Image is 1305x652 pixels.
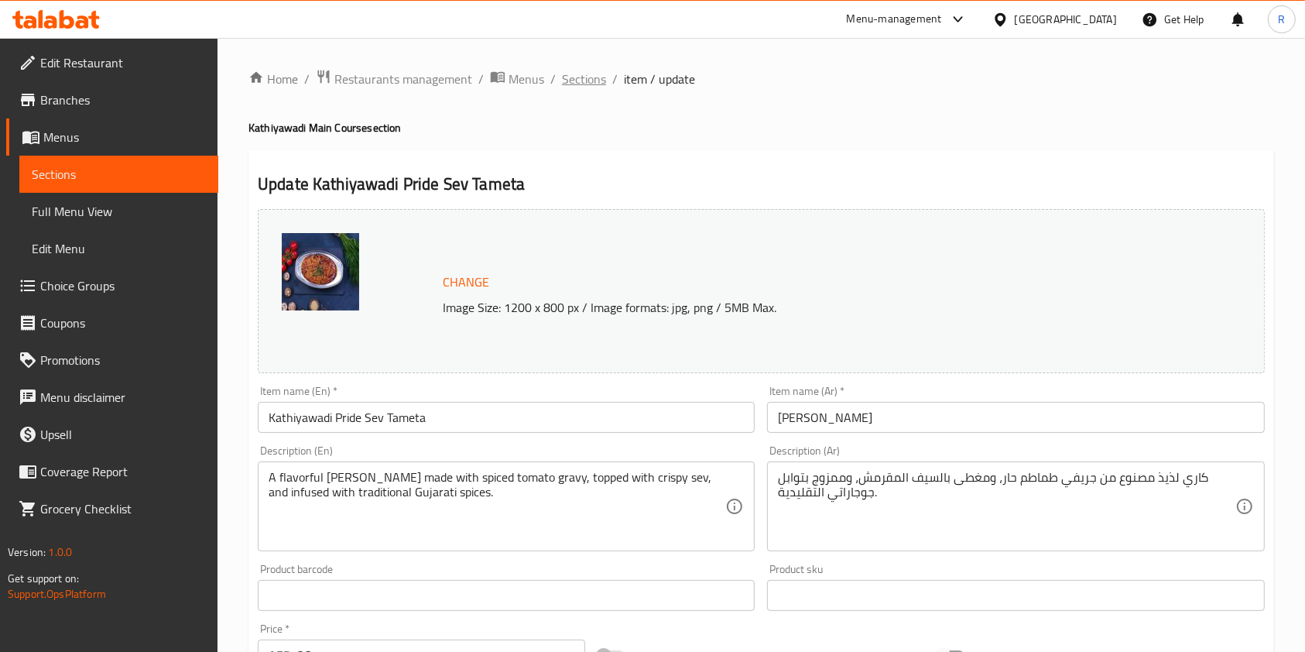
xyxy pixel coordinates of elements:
input: Please enter product barcode [258,580,755,611]
span: item / update [624,70,695,88]
textarea: A flavorful [PERSON_NAME] made with spiced tomato gravy, topped with crispy sev, and infused with... [269,470,725,544]
span: Get support on: [8,568,79,589]
a: Menus [490,69,544,89]
li: / [304,70,310,88]
input: Enter name Ar [767,402,1264,433]
a: Coupons [6,304,218,341]
textarea: كاري لذيذ مصنوع من جريفي طماطم حار، ومغطى بالسيف المقرمش، وممزوج بتوابل جوجاراتي التقليدية. [778,470,1235,544]
span: Promotions [40,351,206,369]
span: 1.0.0 [48,542,72,562]
a: Upsell [6,416,218,453]
input: Enter name En [258,402,755,433]
a: Restaurants management [316,69,472,89]
span: Sections [32,165,206,184]
h2: Update Kathiyawadi Pride Sev Tameta [258,173,1265,196]
a: Edit Menu [19,230,218,267]
span: Version: [8,542,46,562]
a: Choice Groups [6,267,218,304]
span: Full Menu View [32,202,206,221]
a: Sections [562,70,606,88]
a: Coverage Report [6,453,218,490]
span: Coupons [40,314,206,332]
li: / [478,70,484,88]
span: Coverage Report [40,462,206,481]
span: Edit Restaurant [40,53,206,72]
li: / [550,70,556,88]
span: R [1278,11,1285,28]
span: Grocery Checklist [40,499,206,518]
span: Edit Menu [32,239,206,258]
img: Kathiyawadi_pride_sev_tam638682697495942150.jpg [282,233,359,311]
a: Menus [6,118,218,156]
div: Menu-management [847,10,942,29]
span: Restaurants management [334,70,472,88]
a: Home [248,70,298,88]
a: Edit Restaurant [6,44,218,81]
span: Menus [509,70,544,88]
span: Change [443,271,489,293]
a: Menu disclaimer [6,379,218,416]
span: Menu disclaimer [40,388,206,407]
a: Branches [6,81,218,118]
input: Please enter product sku [767,580,1264,611]
nav: breadcrumb [248,69,1274,89]
button: Change [437,266,495,298]
a: Sections [19,156,218,193]
span: Menus [43,128,206,146]
span: Branches [40,91,206,109]
div: [GEOGRAPHIC_DATA] [1015,11,1117,28]
li: / [612,70,618,88]
span: Upsell [40,425,206,444]
a: Grocery Checklist [6,490,218,527]
span: Choice Groups [40,276,206,295]
p: Image Size: 1200 x 800 px / Image formats: jpg, png / 5MB Max. [437,298,1156,317]
a: Full Menu View [19,193,218,230]
a: Promotions [6,341,218,379]
a: Support.OpsPlatform [8,584,106,604]
h4: Kathiyawadi Main Course section [248,120,1274,136]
